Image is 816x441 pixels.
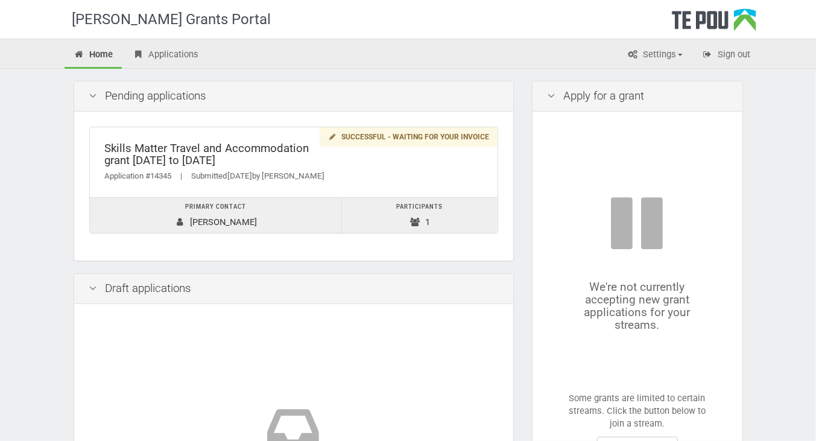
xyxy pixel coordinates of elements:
div: Primary contact [96,201,336,214]
div: Participants [348,201,491,214]
div: We're not currently accepting new grant applications for your streams. [569,193,706,332]
a: Applications [123,42,207,69]
div: Apply for a grant [533,81,742,112]
div: Skills Matter Travel and Accommodation grant [DATE] to [DATE] [105,142,482,167]
span: | [172,171,192,180]
td: [PERSON_NAME] [90,198,342,233]
a: Settings [618,42,692,69]
span: [DATE] [228,171,253,180]
div: Te Pou Logo [672,8,756,39]
td: 1 [342,198,498,233]
p: Some grants are limited to certain streams. Click the button below to join a stream. [569,392,706,431]
div: Pending applications [74,81,513,112]
div: Application #14345 Submitted by [PERSON_NAME] [105,170,482,183]
a: Sign out [693,42,760,69]
div: Successful - waiting for your invoice [320,127,497,147]
a: Home [65,42,122,69]
div: Draft applications [74,274,513,304]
